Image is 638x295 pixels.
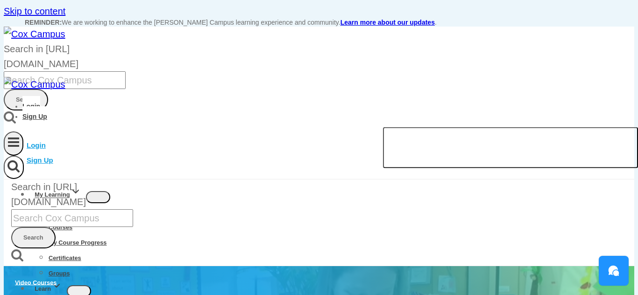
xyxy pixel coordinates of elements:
[22,152,57,168] a: Sign Up
[608,265,619,276] img: bubble-icon
[49,252,81,264] a: Certificates
[4,156,24,179] button: View Search Form
[4,131,23,156] button: Open menu
[395,133,626,162] span: View Intro
[340,19,435,26] a: Learn more about our updates
[35,192,81,199] span: My Learning
[4,6,65,16] a: Skip to content
[30,188,86,201] a: My Learning
[4,89,48,110] input: Search
[22,96,40,117] a: Login
[11,182,86,207] span: Search in [URL][DOMAIN_NAME]
[25,19,62,26] strong: REMINDER:
[86,191,110,203] button: Child menu of My Learning
[4,77,65,92] img: Cox Campus
[22,137,50,153] a: Login
[35,286,62,293] span: Learn
[11,209,133,227] input: Search Cox Campus
[4,71,126,89] input: Search Cox Campus
[49,268,70,279] a: Groups
[4,274,68,291] a: Video Courses
[383,127,638,168] button: View Intro
[25,19,613,27] div: We are working to enhance the [PERSON_NAME] Campus learning experience and community. .
[49,221,72,233] a: Courses
[22,106,47,127] a: Sign Up
[49,237,106,248] a: My Course Progress
[4,27,65,41] img: Cox Campus
[4,101,592,122] nav: Secondary Mobile Navigation
[4,44,78,69] span: Search in [URL][DOMAIN_NAME]
[11,227,56,248] input: Search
